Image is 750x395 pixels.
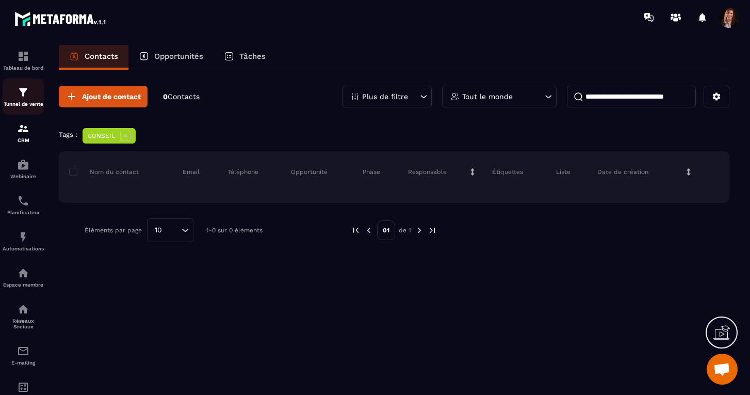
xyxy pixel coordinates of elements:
img: scheduler [17,195,29,207]
a: formationformationTableau de bord [3,42,44,78]
p: Webinaire [3,173,44,179]
img: social-network [17,303,29,315]
p: Automatisations [3,246,44,251]
p: Contacts [85,52,118,61]
p: Éléments par page [85,227,142,234]
p: 1-0 sur 0 éléments [206,227,263,234]
p: CRM [3,137,44,143]
a: social-networksocial-networkRéseaux Sociaux [3,295,44,337]
a: formationformationCRM [3,115,44,151]
p: Tout le monde [462,93,513,100]
a: schedulerschedulerPlanificateur [3,187,44,223]
div: Search for option [147,218,193,242]
img: accountant [17,381,29,393]
p: Tâches [239,52,266,61]
p: Étiquettes [492,168,523,176]
p: E-mailing [3,360,44,366]
img: automations [17,159,29,171]
p: Opportunité [291,168,328,176]
a: Contacts [59,45,128,70]
p: CONSEIL [88,132,115,139]
img: prev [351,226,361,235]
p: Nom du contact [69,168,139,176]
p: Email [183,168,200,176]
img: formation [17,122,29,135]
a: Ouvrir le chat [707,354,738,385]
p: Liste [556,168,570,176]
p: Tunnel de vente [3,101,44,107]
p: Responsable [408,168,447,176]
a: formationformationTunnel de vente [3,78,44,115]
a: automationsautomationsAutomatisations [3,223,44,259]
p: Réseaux Sociaux [3,318,44,329]
img: automations [17,231,29,243]
span: 10 [151,225,166,236]
p: Tags : [59,131,77,138]
img: email [17,345,29,357]
p: Planificateur [3,210,44,215]
img: next [428,226,437,235]
a: emailemailE-mailing [3,337,44,373]
a: automationsautomationsWebinaire [3,151,44,187]
p: 0 [163,92,200,102]
a: Tâches [214,45,276,70]
p: Plus de filtre [362,93,408,100]
img: prev [364,226,373,235]
img: formation [17,86,29,99]
img: logo [14,9,107,28]
span: Contacts [168,92,200,101]
p: Date de création [597,168,648,176]
input: Search for option [166,225,179,236]
img: next [415,226,424,235]
button: Ajout de contact [59,86,148,107]
p: Espace membre [3,282,44,288]
p: Tableau de bord [3,65,44,71]
p: de 1 [399,226,411,234]
p: 01 [377,220,395,240]
p: Téléphone [227,168,258,176]
a: automationsautomationsEspace membre [3,259,44,295]
img: formation [17,50,29,62]
span: Ajout de contact [82,91,141,102]
p: Opportunités [154,52,203,61]
p: Phase [363,168,380,176]
img: automations [17,267,29,279]
a: Opportunités [128,45,214,70]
